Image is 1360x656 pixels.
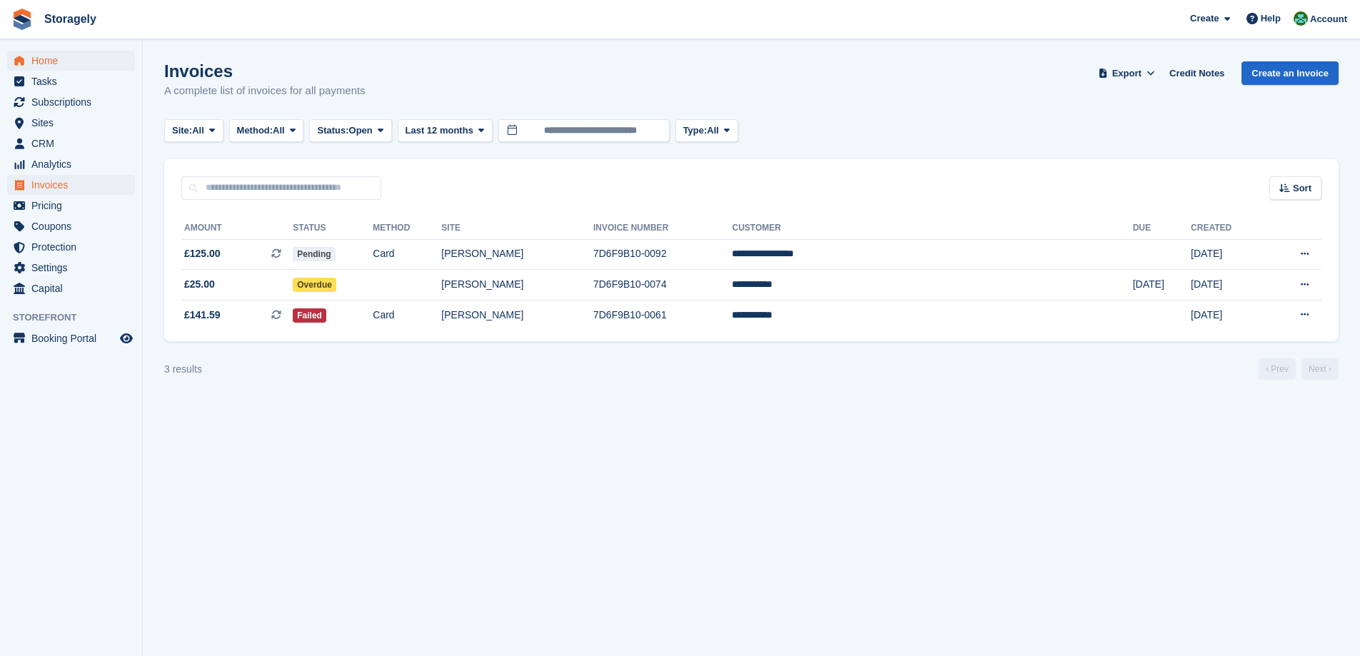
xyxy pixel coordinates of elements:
[184,246,221,261] span: £125.00
[7,133,135,153] a: menu
[31,154,117,174] span: Analytics
[31,133,117,153] span: CRM
[164,83,366,99] p: A complete list of invoices for all payments
[31,196,117,216] span: Pricing
[1190,11,1219,26] span: Create
[1164,61,1230,85] a: Credit Notes
[1133,217,1191,240] th: Due
[7,51,135,71] a: menu
[1191,270,1266,301] td: [DATE]
[237,123,273,138] span: Method:
[229,119,304,143] button: Method: All
[7,328,135,348] a: menu
[7,175,135,195] a: menu
[7,113,135,133] a: menu
[683,123,707,138] span: Type:
[164,61,366,81] h1: Invoices
[7,258,135,278] a: menu
[593,239,732,270] td: 7D6F9B10-0092
[441,270,593,301] td: [PERSON_NAME]
[1256,358,1341,380] nav: Page
[31,175,117,195] span: Invoices
[164,362,202,377] div: 3 results
[441,239,593,270] td: [PERSON_NAME]
[293,278,336,292] span: Overdue
[593,270,732,301] td: 7D6F9B10-0074
[11,9,33,30] img: stora-icon-8386f47178a22dfd0bd8f6a31ec36ba5ce8667c1dd55bd0f319d3a0aa187defe.svg
[31,237,117,257] span: Protection
[181,217,293,240] th: Amount
[1133,270,1191,301] td: [DATE]
[1301,358,1339,380] a: Next
[1261,11,1281,26] span: Help
[31,51,117,71] span: Home
[441,217,593,240] th: Site
[373,300,441,330] td: Card
[293,247,335,261] span: Pending
[273,123,285,138] span: All
[172,123,192,138] span: Site:
[31,216,117,236] span: Coupons
[7,237,135,257] a: menu
[31,258,117,278] span: Settings
[593,300,732,330] td: 7D6F9B10-0061
[7,216,135,236] a: menu
[593,217,732,240] th: Invoice Number
[7,71,135,91] a: menu
[164,119,223,143] button: Site: All
[707,123,719,138] span: All
[184,277,215,292] span: £25.00
[1259,358,1296,380] a: Previous
[192,123,204,138] span: All
[1191,239,1266,270] td: [DATE]
[373,217,441,240] th: Method
[31,92,117,112] span: Subscriptions
[7,154,135,174] a: menu
[1241,61,1339,85] a: Create an Invoice
[398,119,493,143] button: Last 12 months
[31,71,117,91] span: Tasks
[732,217,1132,240] th: Customer
[309,119,391,143] button: Status: Open
[317,123,348,138] span: Status:
[7,196,135,216] a: menu
[184,308,221,323] span: £141.59
[31,278,117,298] span: Capital
[349,123,373,138] span: Open
[1293,181,1311,196] span: Sort
[1191,300,1266,330] td: [DATE]
[7,278,135,298] a: menu
[1112,66,1142,81] span: Export
[118,330,135,347] a: Preview store
[31,328,117,348] span: Booking Portal
[441,300,593,330] td: [PERSON_NAME]
[373,239,441,270] td: Card
[293,308,326,323] span: Failed
[7,92,135,112] a: menu
[406,123,473,138] span: Last 12 months
[13,311,142,325] span: Storefront
[1294,11,1308,26] img: Notifications
[675,119,738,143] button: Type: All
[39,7,102,31] a: Storagely
[31,113,117,133] span: Sites
[1310,12,1347,26] span: Account
[293,217,373,240] th: Status
[1095,61,1158,85] button: Export
[1191,217,1266,240] th: Created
